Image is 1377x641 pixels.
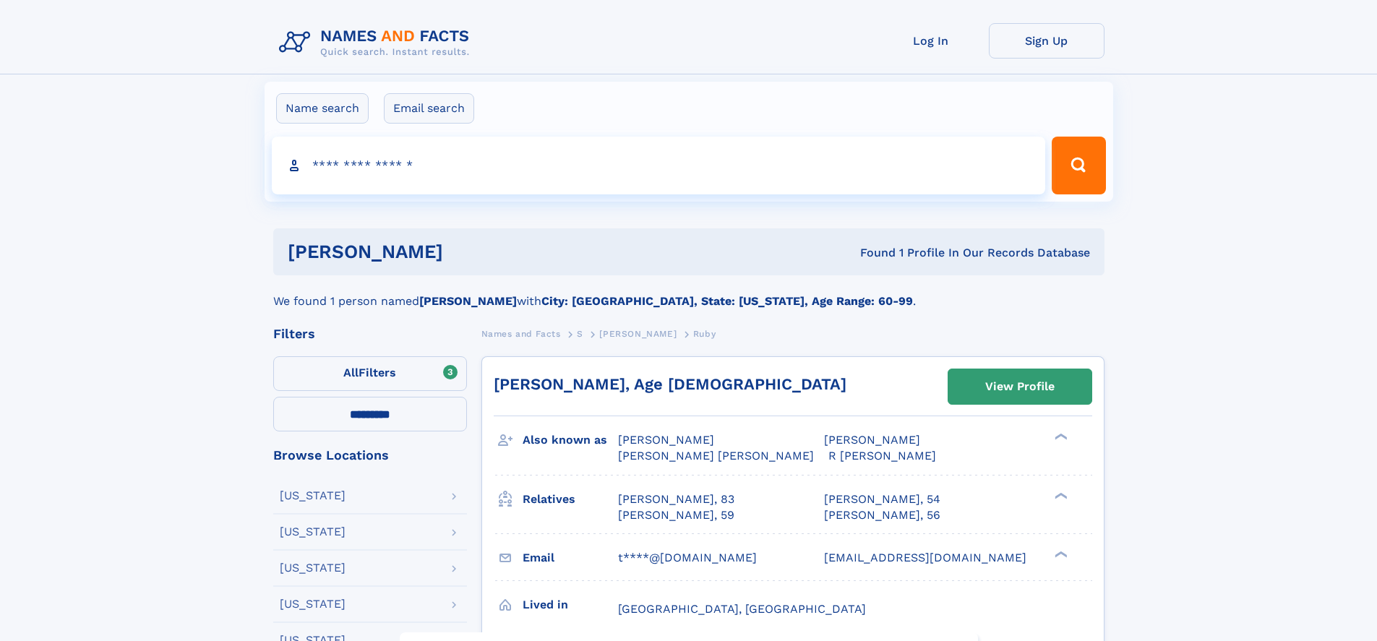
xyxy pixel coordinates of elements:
[541,294,913,308] b: City: [GEOGRAPHIC_DATA], State: [US_STATE], Age Range: 60-99
[280,562,346,574] div: [US_STATE]
[288,243,652,261] h1: [PERSON_NAME]
[651,245,1090,261] div: Found 1 Profile In Our Records Database
[985,370,1055,403] div: View Profile
[343,366,359,379] span: All
[273,449,467,462] div: Browse Locations
[824,507,940,523] a: [PERSON_NAME], 56
[523,546,618,570] h3: Email
[419,294,517,308] b: [PERSON_NAME]
[948,369,1091,404] a: View Profile
[494,375,846,393] a: [PERSON_NAME], Age [DEMOGRAPHIC_DATA]
[824,551,1026,564] span: [EMAIL_ADDRESS][DOMAIN_NAME]
[273,327,467,340] div: Filters
[276,93,369,124] label: Name search
[280,526,346,538] div: [US_STATE]
[873,23,989,59] a: Log In
[272,137,1046,194] input: search input
[280,490,346,502] div: [US_STATE]
[599,324,677,343] a: [PERSON_NAME]
[280,598,346,610] div: [US_STATE]
[1051,432,1068,442] div: ❯
[824,491,940,507] a: [PERSON_NAME], 54
[523,487,618,512] h3: Relatives
[618,491,734,507] a: [PERSON_NAME], 83
[1052,137,1105,194] button: Search Button
[273,23,481,62] img: Logo Names and Facts
[577,329,583,339] span: S
[618,602,866,616] span: [GEOGRAPHIC_DATA], [GEOGRAPHIC_DATA]
[273,275,1104,310] div: We found 1 person named with .
[824,433,920,447] span: [PERSON_NAME]
[618,507,734,523] a: [PERSON_NAME], 59
[384,93,474,124] label: Email search
[273,356,467,391] label: Filters
[599,329,677,339] span: [PERSON_NAME]
[693,329,716,339] span: Ruby
[828,449,936,463] span: R [PERSON_NAME]
[618,449,814,463] span: [PERSON_NAME] [PERSON_NAME]
[989,23,1104,59] a: Sign Up
[523,428,618,452] h3: Also known as
[481,324,561,343] a: Names and Facts
[523,593,618,617] h3: Lived in
[577,324,583,343] a: S
[618,433,714,447] span: [PERSON_NAME]
[1051,549,1068,559] div: ❯
[1051,491,1068,500] div: ❯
